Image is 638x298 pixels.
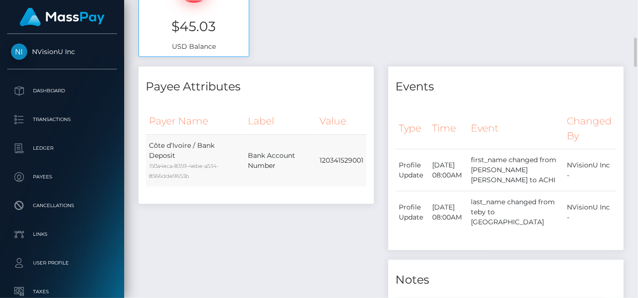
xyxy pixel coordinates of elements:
td: first_name changed from [PERSON_NAME] [PERSON_NAME] to ACHI [468,149,564,191]
a: Cancellations [7,194,117,218]
p: Links [11,227,113,242]
th: Value [316,108,367,134]
th: Type [395,108,429,149]
td: Profile Update [395,149,429,191]
h4: Payee Attributes [146,78,367,95]
img: NVisionU Inc [11,44,27,60]
td: 120341529001 [316,134,367,187]
td: NVisionU Inc - [564,191,617,233]
td: NVisionU Inc - [564,149,617,191]
th: Time [429,108,468,149]
td: Bank Account Number [245,134,316,187]
a: Ledger [7,136,117,160]
td: last_name changed from teby to [GEOGRAPHIC_DATA] [468,191,564,233]
small: 150a4eca-8359-4ebe-a534-8566dde9653b [149,163,218,179]
p: Ledger [11,141,113,155]
p: Dashboard [11,84,113,98]
td: [DATE] 08:00AM [429,191,468,233]
p: User Profile [11,256,113,270]
img: MassPay Logo [20,8,105,26]
h4: Notes [395,272,617,288]
th: Event [468,108,564,149]
th: Label [245,108,316,134]
td: [DATE] 08:00AM [429,149,468,191]
a: Dashboard [7,79,117,103]
a: User Profile [7,251,117,275]
a: Transactions [7,108,117,132]
td: Côte d’Ivoire / Bank Deposit [146,134,245,187]
a: Payees [7,165,117,189]
h3: $45.03 [146,17,242,36]
th: Payer Name [146,108,245,134]
p: Cancellations [11,199,113,213]
td: Profile Update [395,191,429,233]
th: Changed By [564,108,617,149]
span: NVisionU Inc [7,47,117,56]
h4: Events [395,78,617,95]
a: Links [7,222,117,246]
p: Transactions [11,112,113,127]
p: Payees [11,170,113,184]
